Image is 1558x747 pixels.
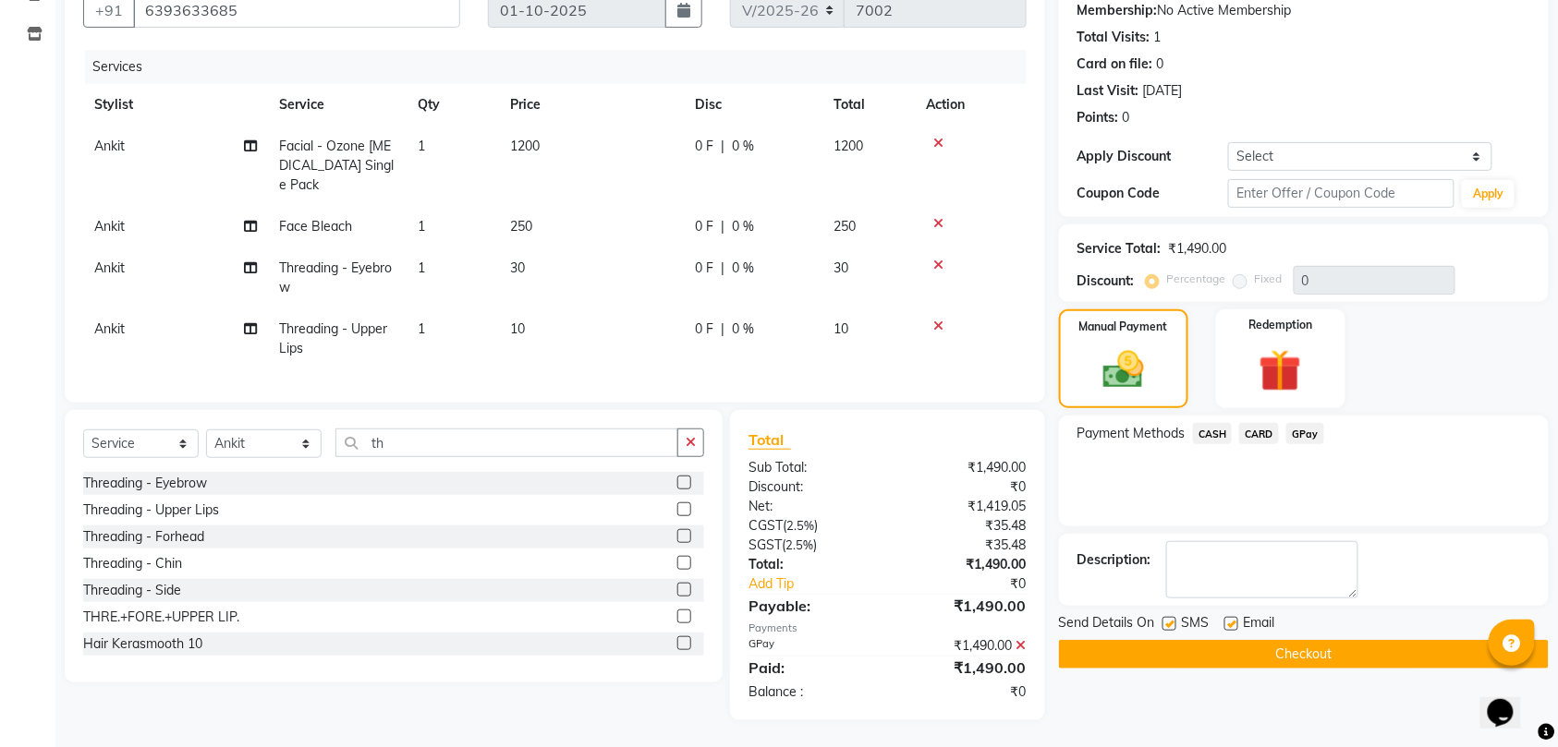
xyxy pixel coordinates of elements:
[887,497,1040,516] div: ₹1,419.05
[1244,613,1275,636] span: Email
[94,259,125,276] span: Ankit
[695,319,713,339] span: 0 F
[887,595,1040,617] div: ₹1,490.00
[407,84,499,126] th: Qty
[510,320,525,337] span: 10
[418,320,425,337] span: 1
[721,137,724,156] span: |
[887,477,1040,497] div: ₹0
[1077,108,1119,127] div: Points:
[732,259,754,278] span: 0 %
[749,430,791,450] span: Total
[94,138,125,154] span: Ankit
[887,555,1040,574] div: ₹1,490.00
[887,458,1040,477] div: ₹1,490.00
[735,516,887,536] div: ( )
[335,428,678,457] input: Search or Scan
[695,217,713,236] span: 0 F
[1169,239,1227,259] div: ₹1,490.00
[915,84,1027,126] th: Action
[735,595,887,617] div: Payable:
[83,84,268,126] th: Stylist
[887,657,1040,679] div: ₹1,490.00
[83,500,219,520] div: Threading - Upper Lips
[735,458,887,477] div: Sub Total:
[749,517,783,534] span: CGST
[721,217,724,236] span: |
[732,137,754,156] span: 0 %
[1123,108,1130,127] div: 0
[279,320,387,356] span: Threading - Upper Lips
[1157,54,1164,74] div: 0
[1154,28,1162,47] div: 1
[1077,424,1186,443] span: Payment Methods
[735,536,887,555] div: ( )
[1286,423,1324,444] span: GPay
[684,84,822,126] th: Disc
[1077,28,1150,47] div: Total Visits:
[822,84,915,126] th: Total
[1090,346,1157,393] img: _cash.svg
[1079,319,1168,335] label: Manual Payment
[735,636,887,656] div: GPay
[85,50,1041,84] div: Services
[1077,54,1153,74] div: Card on file:
[749,536,782,553] span: SGST
[721,259,724,278] span: |
[887,536,1040,555] div: ₹35.48
[1228,179,1455,208] input: Enter Offer / Coupon Code
[83,527,204,547] div: Threading - Forhead
[1182,613,1210,636] span: SMS
[1077,184,1228,203] div: Coupon Code
[1059,640,1549,669] button: Checkout
[695,137,713,156] span: 0 F
[83,608,239,627] div: THRE.+FORE.+UPPER LIP.
[913,574,1041,594] div: ₹0
[785,537,813,552] span: 2.5%
[83,474,207,493] div: Threading - Eyebrow
[834,259,848,276] span: 30
[834,320,848,337] span: 10
[83,554,182,573] div: Threading - Chin
[510,218,532,235] span: 250
[83,581,181,600] div: Threading - Side
[83,634,202,654] div: Hair Kerasmooth 10
[749,620,1027,636] div: Payments
[1167,271,1226,287] label: Percentage
[268,84,407,126] th: Service
[1246,344,1315,397] img: _gift.svg
[418,138,425,154] span: 1
[735,657,887,679] div: Paid:
[786,518,814,533] span: 2.5%
[732,319,754,339] span: 0 %
[418,259,425,276] span: 1
[735,682,887,702] div: Balance :
[510,138,540,154] span: 1200
[732,217,754,236] span: 0 %
[1480,673,1540,729] iframe: chat widget
[721,319,724,339] span: |
[1077,147,1228,166] div: Apply Discount
[1239,423,1279,444] span: CARD
[279,218,352,235] span: Face Bleach
[887,682,1040,702] div: ₹0
[94,320,125,337] span: Ankit
[834,218,856,235] span: 250
[1143,81,1183,101] div: [DATE]
[279,138,394,193] span: Facial - Ozone [MEDICAL_DATA] Single Pack
[418,218,425,235] span: 1
[499,84,684,126] th: Price
[1077,239,1162,259] div: Service Total:
[735,574,913,594] a: Add Tip
[94,218,125,235] span: Ankit
[887,516,1040,536] div: ₹35.48
[735,477,887,497] div: Discount:
[1077,271,1135,291] div: Discount:
[735,555,887,574] div: Total:
[1193,423,1233,444] span: CASH
[1077,1,1158,20] div: Membership:
[735,497,887,516] div: Net:
[1077,550,1151,570] div: Description:
[1077,1,1530,20] div: No Active Membership
[1059,613,1155,636] span: Send Details On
